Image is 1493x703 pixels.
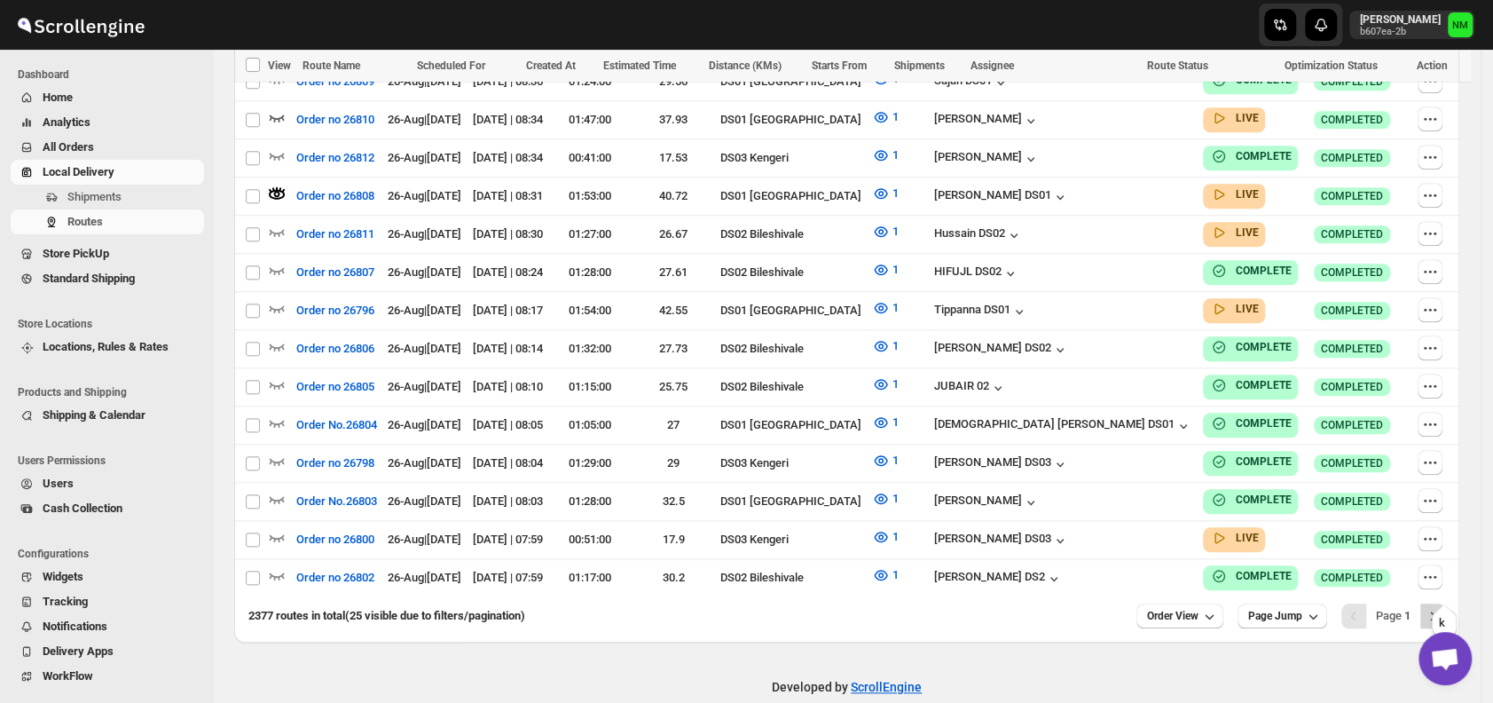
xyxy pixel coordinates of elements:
[67,190,122,203] span: Shipments
[637,493,710,510] div: 32.5
[18,385,204,399] span: Products and Shipping
[812,59,867,72] span: Starts From
[526,59,576,72] span: Created At
[11,496,204,521] button: Cash Collection
[934,74,1010,91] button: Sajan DS01
[720,264,861,281] div: DS02 Bileshivale
[296,531,374,549] span: Order no 26800
[11,110,204,135] button: Analytics
[861,332,908,360] button: 1
[554,340,626,358] div: 01:32:00
[934,494,1040,511] div: [PERSON_NAME]
[861,561,908,589] button: 1
[709,59,782,72] span: Distance (KMs)
[18,317,204,331] span: Store Locations
[1210,147,1291,165] button: COMPLETE
[637,302,710,320] div: 42.55
[892,377,898,391] span: 1
[1321,113,1383,127] span: COMPLETED
[720,302,861,320] div: DS01 [GEOGRAPHIC_DATA]
[11,135,204,160] button: All Orders
[892,225,898,238] span: 1
[1147,59,1208,72] span: Route Status
[1417,59,1448,72] span: Action
[861,217,908,246] button: 1
[934,570,1063,588] div: [PERSON_NAME] DS2
[861,179,908,208] button: 1
[11,85,204,110] button: Home
[268,59,291,72] span: View
[18,67,204,82] span: Dashboard
[286,296,385,325] button: Order no 26796
[720,531,861,549] div: DS03 Kengeri
[11,185,204,209] button: Shipments
[554,531,626,549] div: 00:51:00
[720,225,861,243] div: DS02 Bileshivale
[1248,609,1302,623] span: Page Jump
[894,59,945,72] span: Shipments
[637,225,710,243] div: 26.67
[388,380,461,393] span: 26-Aug | [DATE]
[43,502,122,515] span: Cash Collection
[934,265,1019,282] button: HIFUJL DS02
[388,151,461,164] span: 26-Aug | [DATE]
[472,225,542,243] div: [DATE] | 08:30
[286,525,385,554] button: Order no 26800
[43,247,109,260] span: Store PickUp
[472,531,542,549] div: [DATE] | 07:59
[720,416,861,434] div: DS01 [GEOGRAPHIC_DATA]
[637,264,710,281] div: 27.61
[472,340,542,358] div: [DATE] | 08:14
[1210,109,1258,127] button: LIVE
[1321,494,1383,509] span: COMPLETED
[934,303,1028,320] button: Tippanna DS01
[1321,533,1383,547] span: COMPLETED
[286,144,385,172] button: Order no 26812
[1235,341,1291,353] b: COMPLETE
[720,340,861,358] div: DS02 Bileshivale
[892,263,898,276] span: 1
[851,680,922,694] a: ScrollEngine
[554,378,626,396] div: 01:15:00
[1136,604,1223,628] button: Order View
[892,301,898,314] span: 1
[554,569,626,587] div: 01:17:00
[861,485,908,513] button: 1
[720,378,861,396] div: DS02 Bileshivale
[296,454,374,472] span: Order no 26798
[1235,417,1291,430] b: COMPLETE
[934,532,1069,549] button: [PERSON_NAME] DS03
[11,565,204,589] button: Widgets
[296,149,374,167] span: Order no 26812
[934,417,1192,435] div: [DEMOGRAPHIC_DATA] [PERSON_NAME] DS01
[388,75,461,88] span: 26-Aug | [DATE]
[934,341,1069,359] button: [PERSON_NAME] DS02
[720,569,861,587] div: DS02 Bileshivale
[286,373,385,401] button: Order no 26805
[388,113,461,126] span: 26-Aug | [DATE]
[286,411,388,439] button: Order No.26804
[388,533,461,546] span: 26-Aug | [DATE]
[43,91,73,104] span: Home
[388,227,461,241] span: 26-Aug | [DATE]
[1235,570,1291,582] b: COMPLETE
[637,378,710,396] div: 25.75
[1285,59,1378,72] span: Optimization Status
[861,408,908,437] button: 1
[861,294,908,322] button: 1
[388,342,461,355] span: 26-Aug | [DATE]
[637,531,710,549] div: 17.9
[637,569,710,587] div: 30.2
[472,187,542,205] div: [DATE] | 08:31
[303,59,360,72] span: Route Name
[861,446,908,475] button: 1
[43,408,145,422] span: Shipping & Calendar
[1321,151,1383,165] span: COMPLETED
[43,140,94,154] span: All Orders
[417,59,485,72] span: Scheduled For
[554,149,626,167] div: 00:41:00
[14,3,147,47] img: ScrollEngine
[934,226,1023,244] button: Hussain DS02
[11,403,204,428] button: Shipping & Calendar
